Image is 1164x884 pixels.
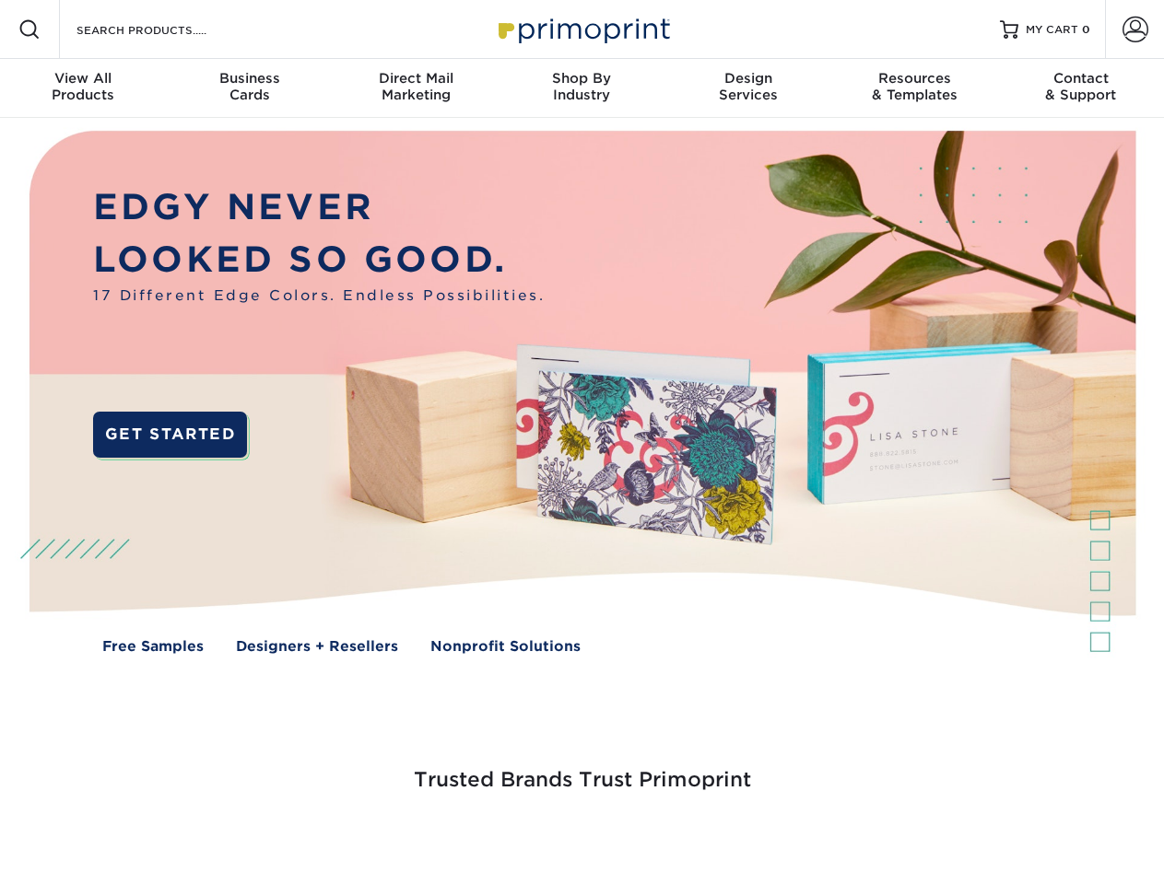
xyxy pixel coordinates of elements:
a: Free Samples [102,636,204,657]
div: Cards [166,70,332,103]
div: Industry [499,70,664,103]
img: Goodwill [995,840,996,841]
a: BusinessCards [166,59,332,118]
img: Freeform [276,840,277,841]
div: Marketing [333,70,499,103]
a: Direct MailMarketing [333,59,499,118]
span: MY CART [1026,22,1078,38]
span: 0 [1082,23,1090,36]
a: Contact& Support [998,59,1164,118]
a: Nonprofit Solutions [430,636,581,657]
span: 17 Different Edge Colors. Endless Possibilities. [93,285,545,307]
div: Services [665,70,831,103]
span: Direct Mail [333,70,499,87]
img: Amazon [820,840,821,841]
a: Designers + Resellers [236,636,398,657]
span: Design [665,70,831,87]
div: & Support [998,70,1164,103]
h3: Trusted Brands Trust Primoprint [43,724,1122,814]
div: & Templates [831,70,997,103]
p: LOOKED SO GOOD. [93,234,545,286]
span: Shop By [499,70,664,87]
img: Smoothie King [134,840,135,841]
span: Resources [831,70,997,87]
input: SEARCH PRODUCTS..... [75,18,254,41]
span: Business [166,70,332,87]
img: Mini [645,840,646,841]
a: Resources& Templates [831,59,997,118]
a: GET STARTED [93,412,247,458]
a: Shop ByIndustry [499,59,664,118]
img: Google [470,840,471,841]
a: DesignServices [665,59,831,118]
span: Contact [998,70,1164,87]
img: Primoprint [490,9,675,49]
p: EDGY NEVER [93,181,545,234]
